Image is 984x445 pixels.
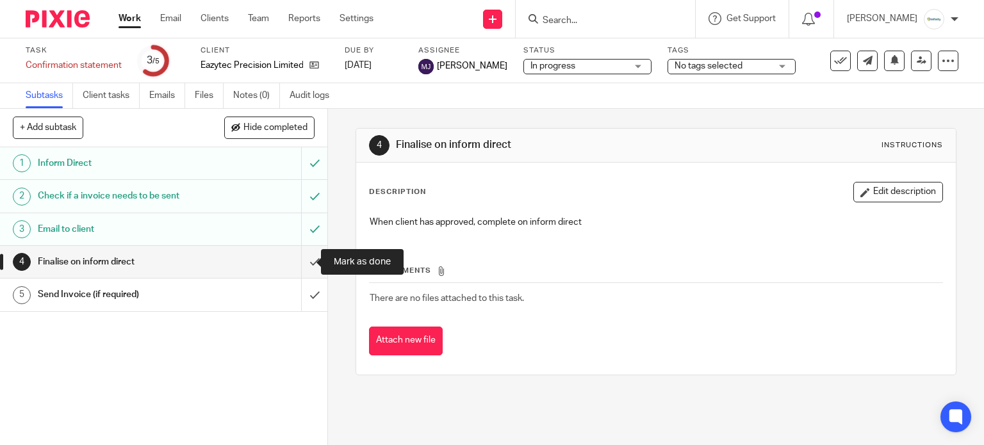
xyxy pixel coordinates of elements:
a: Audit logs [290,83,339,108]
div: 2 [13,188,31,206]
p: [PERSON_NAME] [847,12,917,25]
a: Clients [201,12,229,25]
div: 4 [369,135,389,156]
h1: Check if a invoice needs to be sent [38,186,205,206]
span: In progress [530,61,575,70]
button: Attach new file [369,327,443,355]
h1: Email to client [38,220,205,239]
p: Description [369,187,426,197]
a: Client tasks [83,83,140,108]
img: svg%3E [418,59,434,74]
a: Subtasks [26,83,73,108]
a: Files [195,83,224,108]
h1: Inform Direct [38,154,205,173]
a: Email [160,12,181,25]
button: + Add subtask [13,117,83,138]
a: Team [248,12,269,25]
div: Instructions [881,140,943,150]
div: 4 [13,253,31,271]
div: 5 [13,286,31,304]
label: Tags [668,45,796,56]
p: Eazytec Precision Limited [201,59,303,72]
label: Assignee [418,45,507,56]
span: Get Support [726,14,776,23]
a: Reports [288,12,320,25]
div: Confirmation statement [26,59,122,72]
a: Settings [340,12,373,25]
div: 3 [147,53,160,68]
h1: Send Invoice (if required) [38,285,205,304]
span: Hide completed [243,123,307,133]
div: 1 [13,154,31,172]
label: Client [201,45,329,56]
p: When client has approved, complete on inform direct [370,216,943,229]
div: 3 [13,220,31,238]
a: Work [119,12,141,25]
h1: Finalise on inform direct [396,138,683,152]
a: Emails [149,83,185,108]
small: /5 [152,58,160,65]
span: Attachments [370,267,431,274]
span: There are no files attached to this task. [370,294,524,303]
button: Edit description [853,182,943,202]
h1: Finalise on inform direct [38,252,205,271]
img: Pixie [26,10,90,28]
span: No tags selected [675,61,742,70]
span: [DATE] [345,61,372,70]
label: Task [26,45,122,56]
input: Search [541,15,657,27]
span: [PERSON_NAME] [437,60,507,72]
a: Notes (0) [233,83,280,108]
label: Due by [345,45,402,56]
label: Status [523,45,652,56]
img: Infinity%20Logo%20with%20Whitespace%20.png [924,9,944,29]
button: Hide completed [224,117,315,138]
